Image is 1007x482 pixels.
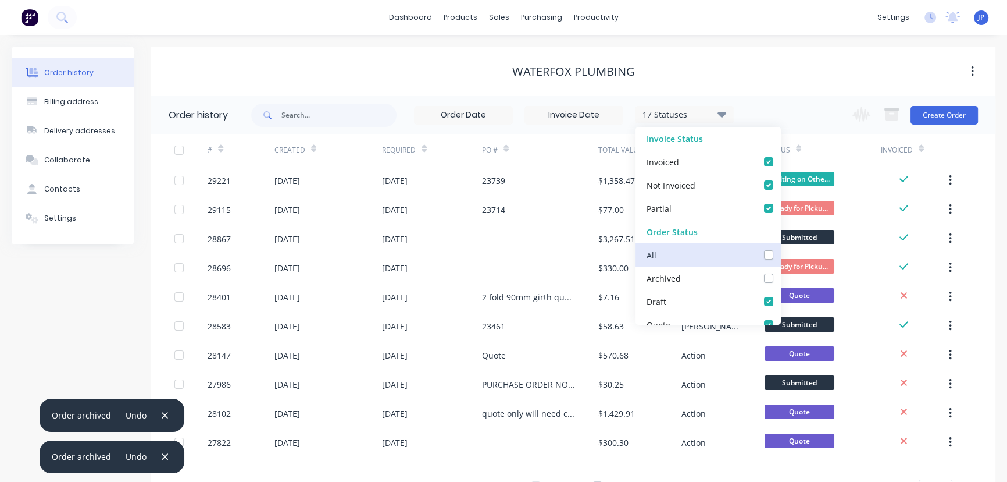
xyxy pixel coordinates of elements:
button: Collaborate [12,146,134,175]
div: 28583 [208,320,231,332]
div: # [208,134,274,166]
div: Status [765,134,881,166]
div: $7.16 [598,291,619,303]
div: [DATE] [274,349,300,361]
div: Total Value [598,145,642,155]
div: Archived [647,272,681,284]
div: 28102 [208,407,231,420]
span: Quote [765,434,834,448]
div: Order archived [52,451,111,463]
span: Submitted [765,317,834,332]
button: Billing address [12,87,134,116]
button: Order history [12,58,134,87]
div: Quote [482,349,506,361]
div: Partial [647,202,672,214]
div: sales [483,9,515,26]
div: Order Status [635,220,781,243]
button: Undo [120,407,153,423]
div: Invoiced [881,145,913,155]
div: $3,267.51 [598,233,635,245]
span: Waiting on Othe... [765,172,834,186]
div: 23714 [482,204,505,216]
div: Quote [647,318,670,331]
div: 27986 [208,378,231,391]
div: $30.25 [598,378,624,391]
button: Delivery addresses [12,116,134,146]
div: $77.00 [598,204,624,216]
input: Invoice Date [525,107,623,124]
div: Order history [169,108,228,122]
div: PO # [482,145,498,155]
button: Settings [12,204,134,233]
div: $1,358.47 [598,175,635,187]
div: Action [681,407,706,420]
div: Collaborate [44,155,90,165]
div: [DATE] [382,204,408,216]
span: Ready for Picku... [765,259,834,274]
div: Draft [647,295,666,307]
div: Required [382,145,416,155]
div: All [647,249,656,261]
button: Undo [120,449,153,465]
div: settings [872,9,915,26]
div: Delivery addresses [44,126,115,136]
div: [DATE] [382,407,408,420]
div: $58.63 [598,320,624,332]
div: quote only will need changes [482,407,575,420]
div: [DATE] [274,262,300,274]
div: 17 Statuses [635,108,733,121]
div: 28867 [208,233,231,245]
div: [DATE] [382,349,408,361]
div: Invoice Status [635,127,781,150]
div: 28401 [208,291,231,303]
a: dashboard [383,9,438,26]
span: Submitted [765,375,834,390]
span: Quote [765,405,834,419]
div: [DATE] [382,262,408,274]
div: Created [274,145,305,155]
div: $330.00 [598,262,629,274]
div: [DATE] [274,233,300,245]
div: $1,429.91 [598,407,635,420]
span: Quote [765,346,834,361]
img: Factory [21,9,38,26]
input: Search... [281,104,397,127]
span: JP [978,12,984,23]
div: [DATE] [274,407,300,420]
div: [DATE] [274,437,300,449]
div: Required [382,134,482,166]
div: Contacts [44,184,80,194]
div: [DATE] [382,378,408,391]
span: Quote [765,288,834,303]
div: 28147 [208,349,231,361]
div: Total Value [598,134,681,166]
div: PO # [482,134,598,166]
div: [DATE] [274,175,300,187]
div: [DATE] [382,175,408,187]
div: Action [681,378,706,391]
div: 23461 [482,320,505,332]
div: purchasing [515,9,568,26]
div: Invoiced [647,155,679,168]
div: [DATE] [382,437,408,449]
div: Created [274,134,383,166]
button: Contacts [12,175,134,204]
span: Submitted [765,230,834,244]
div: Billing address [44,97,98,107]
div: 28696 [208,262,231,274]
div: [DATE] [382,320,408,332]
div: [PERSON_NAME] [681,320,741,332]
div: [DATE] [274,291,300,303]
div: productivity [568,9,624,26]
div: 27822 [208,437,231,449]
div: Waterfox Plumbing [512,65,635,79]
div: 2 fold 90mm girth quote [482,291,575,303]
div: 29115 [208,204,231,216]
input: Order Date [415,107,512,124]
button: Create Order [910,106,978,125]
div: $570.68 [598,349,629,361]
div: 23739 [482,175,505,187]
div: Order history [44,68,94,78]
div: [DATE] [274,378,300,391]
div: [DATE] [382,233,408,245]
